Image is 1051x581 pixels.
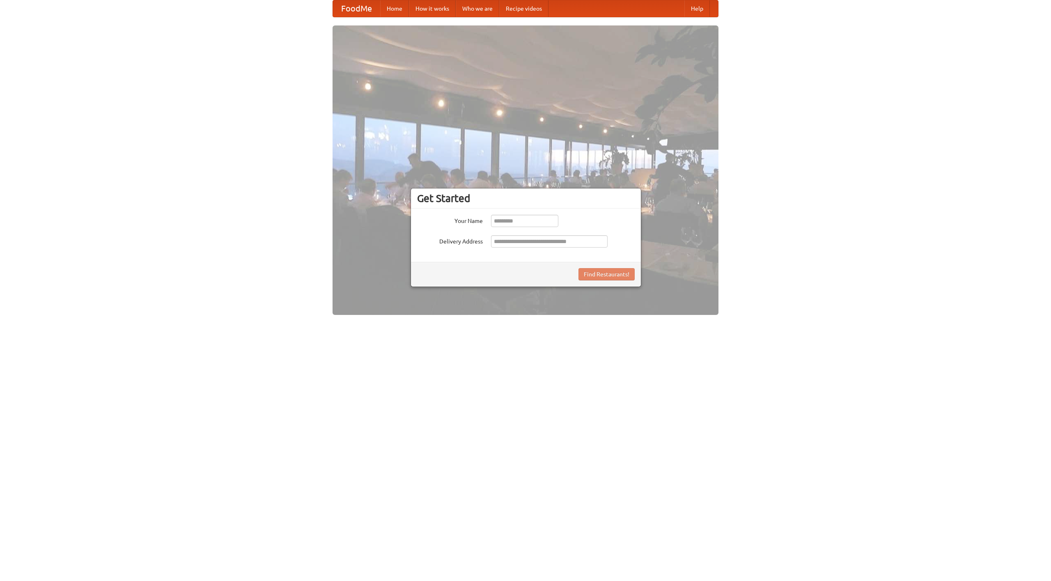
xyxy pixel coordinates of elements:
a: Who we are [456,0,499,17]
a: Recipe videos [499,0,548,17]
label: Delivery Address [417,235,483,246]
button: Find Restaurants! [578,268,635,280]
label: Your Name [417,215,483,225]
a: Home [380,0,409,17]
a: How it works [409,0,456,17]
a: FoodMe [333,0,380,17]
h3: Get Started [417,192,635,204]
a: Help [684,0,710,17]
